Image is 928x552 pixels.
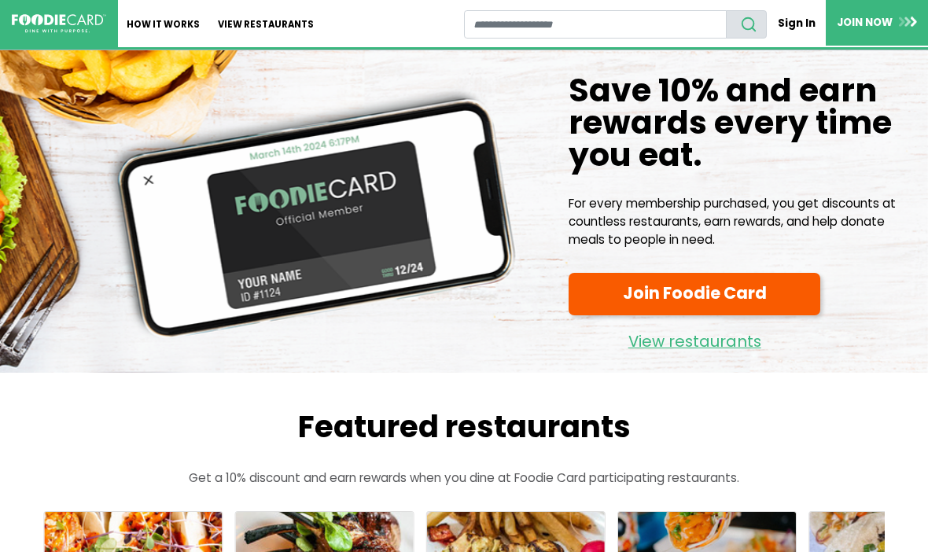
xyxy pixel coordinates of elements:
p: Get a 10% discount and earn rewards when you dine at Foodie Card participating restaurants. [12,469,916,488]
a: View restaurants [569,321,820,355]
input: restaurant search [464,10,727,39]
h1: Save 10% and earn rewards every time you eat. [569,74,916,171]
img: FoodieCard; Eat, Drink, Save, Donate [12,14,106,33]
p: For every membership purchased, you get discounts at countless restaurants, earn rewards, and hel... [569,195,916,248]
a: Sign In [767,9,826,37]
a: Join Foodie Card [569,273,820,315]
h2: Featured restaurants [12,409,916,445]
button: search [726,10,767,39]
